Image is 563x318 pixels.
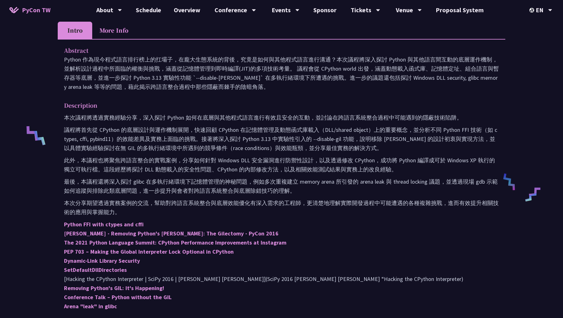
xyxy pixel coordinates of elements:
a: PyCon TW [3,2,57,18]
p: Abstract [64,46,486,55]
li: Intro [58,22,92,39]
a: The 2021 Python Language Summit: CPython Performance Improvements at Instagram [64,239,286,246]
span: PyCon TW [22,5,50,15]
img: Locale Icon [529,8,536,13]
p: 本次分享期望透過實務案例的交流，幫助對跨語言系統整合與底層效能優化有深入需求的工程師，更清楚地理解實際開發過程中可能遭遇的各種複雜挑戰，進而有效提升相關技術的應用與掌握能力。 [64,198,499,217]
li: More Info [92,22,135,39]
p: 此外，本議程也將聚焦跨語言整合的實戰案例，分享如何針對 Windows DLL 安全漏洞進行防禦性設計，以及透過修改 CPython，成功將 Python 編譯成可於 Windows XP 執行... [64,156,499,174]
img: Home icon of PyCon TW 2025 [9,7,19,13]
a: Python FFI with ctypes and cffi [64,221,144,228]
a: Arena "leak" in glibc [64,303,117,310]
p: Description [64,101,486,110]
p: 議程將首先從 CPython 的底層設計與運作機制展開，快速回顧 CPython 在記憶體管理及動態函式庫載入（DLL/shared object）上的重要概念，並分析不同 Python FFI... [64,125,499,153]
p: [Hacking the CPython Interpreter | SciPy 2016 | [PERSON_NAME] [PERSON_NAME]](SciPy 2016 [PERSON_N... [64,220,499,311]
p: Python 作為現今程式語言排行榜上的扛壩子，在龐大生態系統的背後，究竟是如何與其他程式語言進行溝通？本次議程將深入探討 Python 與其他語言間互動的底層運作機制，並解析設計過程中所面臨的... [64,55,499,91]
p: 本次議程將透過實務經驗分享，深入探討 Python 如何在底層與其他程式語言進行有效且安全的互動，並討論在跨語言系統整合過程中可能遇到的隱蔽技術陷阱。 [64,113,499,122]
a: Dynamic-Link Library Security [64,257,140,264]
a: [PERSON_NAME] - Removing Python's [PERSON_NAME]: The Gilectomy - PyCon 2016 [64,230,279,237]
a: PEP 703 – Making the Global Interpreter Lock Optional in CPython [64,248,234,255]
a: SetDefaultDllDirectories [64,266,127,273]
a: Conference Talk – Python without the GIL [64,294,172,301]
p: 最後，本議程還將深入探討 glibc 在多執行緒環境下記憶體管理的神秘問題，例如多次重複建立 memory arena 所引發的 arena leak 與 thread locking 議題，並... [64,177,499,195]
a: Removing Python's GIL: It's Happening! [64,284,164,292]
